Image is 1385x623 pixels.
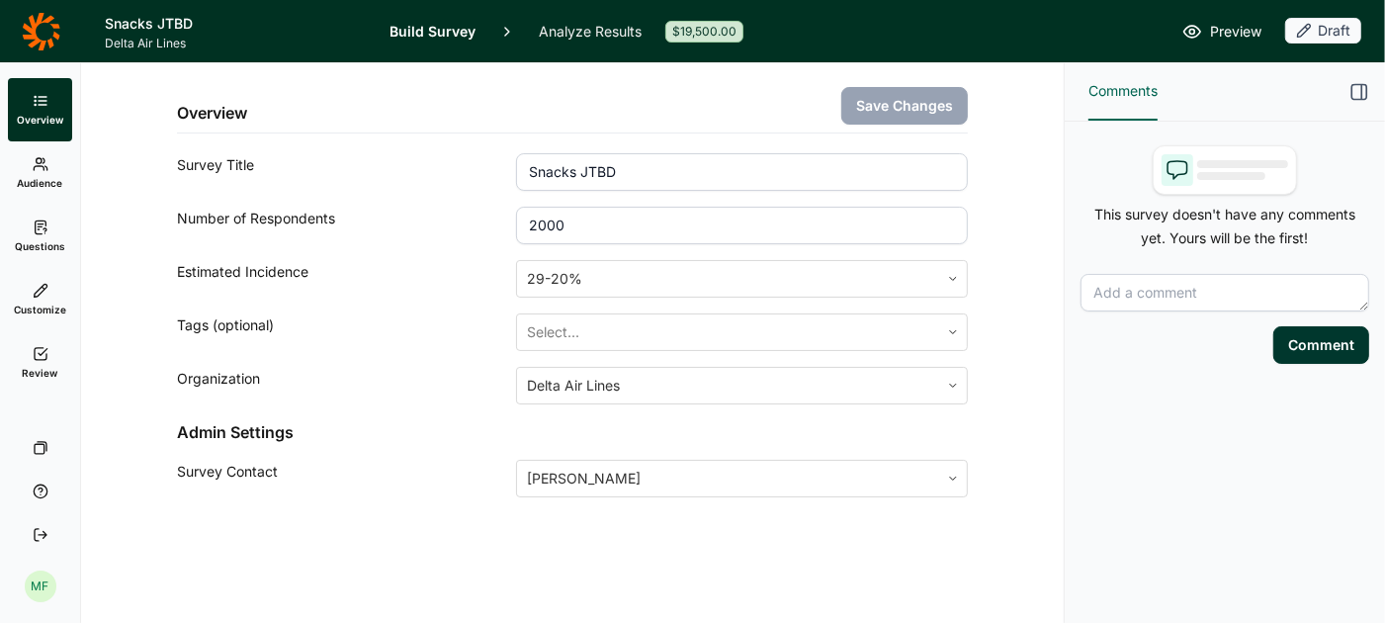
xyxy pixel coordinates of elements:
[1182,20,1261,44] a: Preview
[177,207,516,244] div: Number of Respondents
[8,141,72,205] a: Audience
[105,12,366,36] h1: Snacks JTBD
[841,87,968,125] button: Save Changes
[1285,18,1361,44] div: Draft
[25,571,56,602] div: MF
[1088,63,1158,121] button: Comments
[23,366,58,380] span: Review
[177,420,968,444] h2: Admin Settings
[105,36,366,51] span: Delta Air Lines
[516,153,968,191] input: ex: Package testing study
[1285,18,1361,45] button: Draft
[1273,326,1369,364] button: Comment
[177,313,516,351] div: Tags (optional)
[1088,79,1158,103] span: Comments
[17,113,63,127] span: Overview
[665,21,743,43] div: $19,500.00
[1081,203,1369,250] p: This survey doesn't have any comments yet. Yours will be the first!
[8,78,72,141] a: Overview
[8,205,72,268] a: Questions
[177,260,516,298] div: Estimated Incidence
[18,176,63,190] span: Audience
[177,153,516,191] div: Survey Title
[8,331,72,395] a: Review
[14,303,66,316] span: Customize
[15,239,65,253] span: Questions
[516,207,968,244] input: 1000
[177,460,516,497] div: Survey Contact
[177,367,516,404] div: Organization
[1210,20,1261,44] span: Preview
[177,101,247,125] h2: Overview
[8,268,72,331] a: Customize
